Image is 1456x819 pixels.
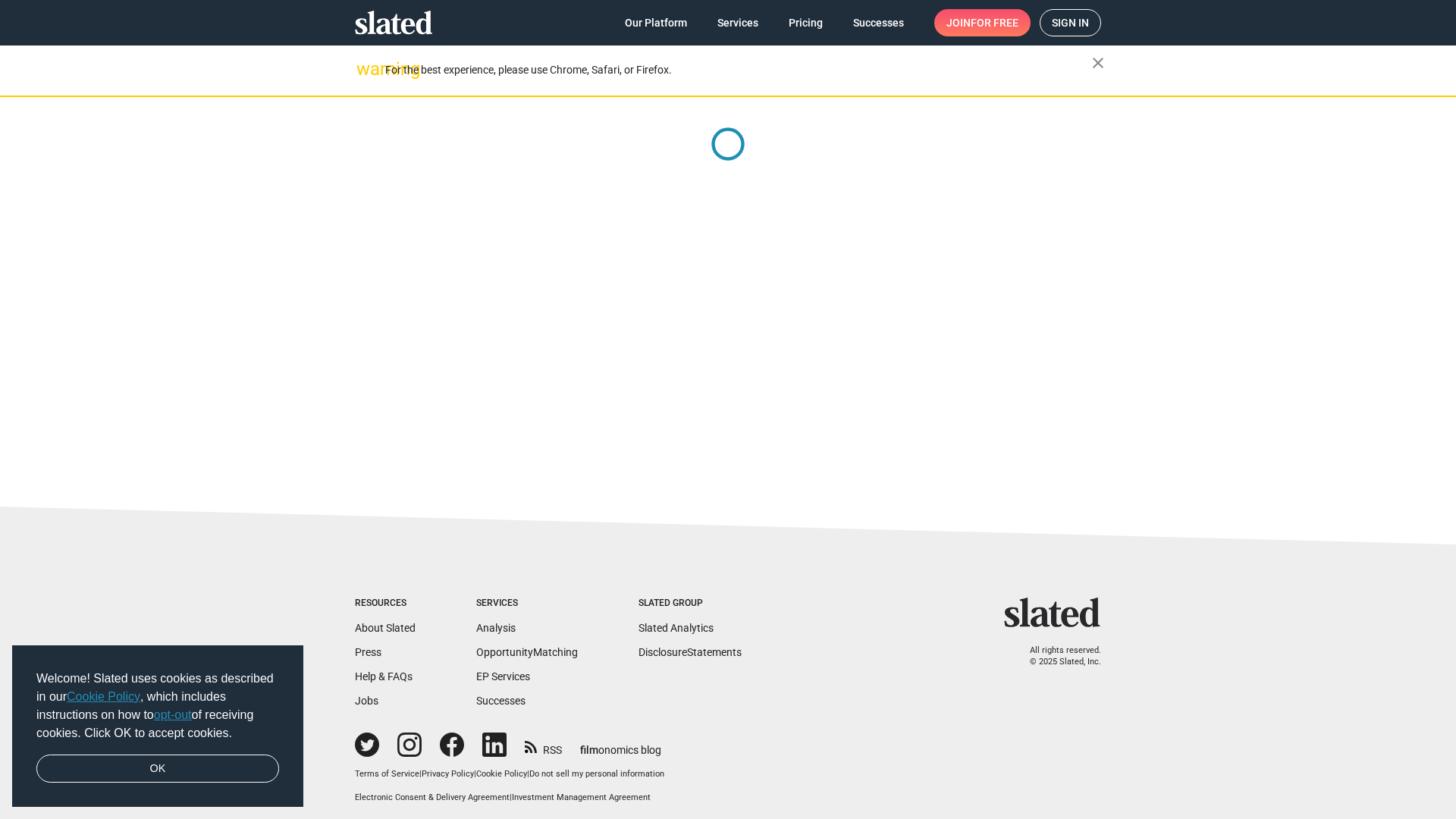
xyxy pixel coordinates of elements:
[580,731,661,758] a: filmonomics blog
[355,622,416,634] a: About Slated
[512,792,651,802] a: Investment Management Agreement
[422,769,474,779] a: Privacy Policy
[1052,10,1089,36] span: Sign in
[705,9,770,36] a: Services
[841,9,916,36] a: Successes
[529,769,664,780] button: Do not sell my personal information
[36,670,279,742] span: Welcome! Slated uses cookies as described in our , which includes instructions on how to of recei...
[419,769,422,779] span: |
[1014,645,1101,667] p: All rights reserved. © 2025 Slated, Inc.
[355,646,381,658] a: Press
[639,622,714,634] a: Slated Analytics
[527,769,529,779] span: |
[385,60,1092,80] div: For the best experience, please use Chrome, Safari, or Firefox.
[355,769,419,779] a: Terms of Service
[67,690,140,703] a: Cookie Policy
[580,744,598,756] span: film
[476,646,578,658] a: OpportunityMatching
[853,9,904,36] span: Successes
[476,670,530,682] a: EP Services
[356,60,375,78] mat-icon: warning
[1089,54,1107,72] mat-icon: close
[525,734,562,758] a: RSS
[639,646,742,658] a: DisclosureStatements
[717,9,758,36] span: Services
[154,708,192,721] a: opt-out
[476,622,516,634] a: Analysis
[1040,9,1101,36] a: Sign in
[36,755,279,783] a: dismiss cookie message
[355,670,413,682] a: Help & FAQs
[474,769,476,779] span: |
[476,769,527,779] a: Cookie Policy
[613,9,699,36] a: Our Platform
[355,792,510,802] a: Electronic Consent & Delivery Agreement
[789,9,823,36] span: Pricing
[946,9,1018,36] span: Join
[355,695,378,707] a: Jobs
[476,695,526,707] a: Successes
[476,598,578,610] div: Services
[355,598,416,610] div: Resources
[12,645,303,808] div: cookieconsent
[971,9,1018,36] span: for free
[777,9,835,36] a: Pricing
[639,598,742,610] div: Slated Group
[510,792,512,802] span: |
[934,9,1031,36] a: Joinfor free
[625,9,687,36] span: Our Platform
